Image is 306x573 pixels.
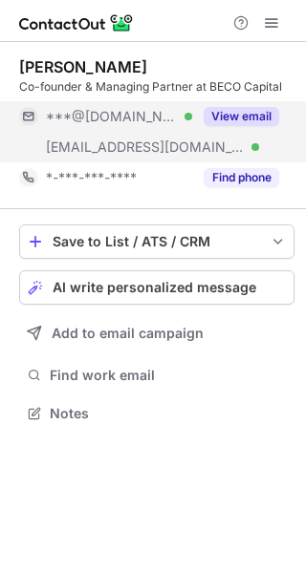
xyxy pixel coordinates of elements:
div: Save to List / ATS / CRM [53,234,261,249]
img: ContactOut v5.3.10 [19,11,134,34]
button: Add to email campaign [19,316,295,350]
span: Notes [50,405,287,422]
span: AI write personalized message [53,280,256,295]
span: Find work email [50,367,287,384]
span: ***@[DOMAIN_NAME] [46,108,178,125]
button: save-profile-one-click [19,224,295,259]
button: Find work email [19,362,295,389]
div: [PERSON_NAME] [19,57,147,76]
span: Add to email campaign [52,326,204,341]
span: [EMAIL_ADDRESS][DOMAIN_NAME] [46,138,245,156]
button: Notes [19,400,295,427]
button: AI write personalized message [19,270,295,305]
button: Reveal Button [204,107,279,126]
div: Co-founder & Managing Partner at BECO Capital [19,78,295,95]
button: Reveal Button [204,168,279,187]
